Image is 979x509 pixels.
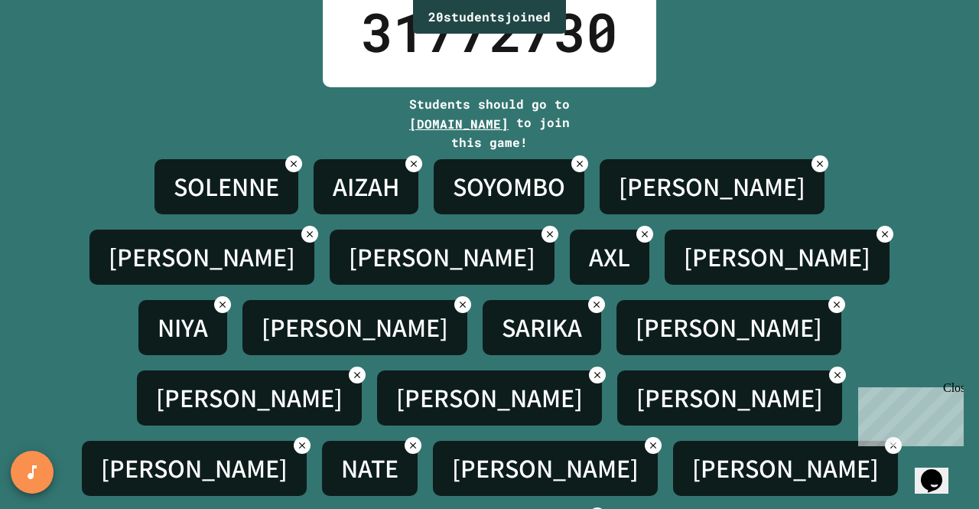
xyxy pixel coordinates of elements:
h4: [PERSON_NAME] [101,452,288,485]
h4: [PERSON_NAME] [262,312,448,344]
h4: [PERSON_NAME] [692,452,879,485]
div: Students should go to to join this game! [394,95,585,152]
h4: [PERSON_NAME] [396,382,583,414]
h4: [PERSON_NAME] [156,382,343,414]
h4: [PERSON_NAME] [109,241,295,273]
h4: [PERSON_NAME] [636,382,823,414]
h4: [PERSON_NAME] [636,312,822,344]
h4: SARIKA [502,312,582,344]
h4: [PERSON_NAME] [684,241,870,273]
h4: SOYOMBO [453,171,565,203]
h4: NATE [341,452,398,485]
div: Chat with us now!Close [6,6,106,97]
h4: AIZAH [333,171,399,203]
h4: [PERSON_NAME] [349,241,535,273]
h4: AXL [589,241,630,273]
iframe: chat widget [915,448,964,494]
h4: [PERSON_NAME] [452,452,639,485]
button: SpeedDial basic example [11,451,54,494]
h4: SOLENNE [174,171,279,203]
h4: NIYA [158,312,208,344]
h4: [PERSON_NAME] [619,171,805,203]
iframe: chat widget [852,381,964,446]
span: [DOMAIN_NAME] [409,116,509,132]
